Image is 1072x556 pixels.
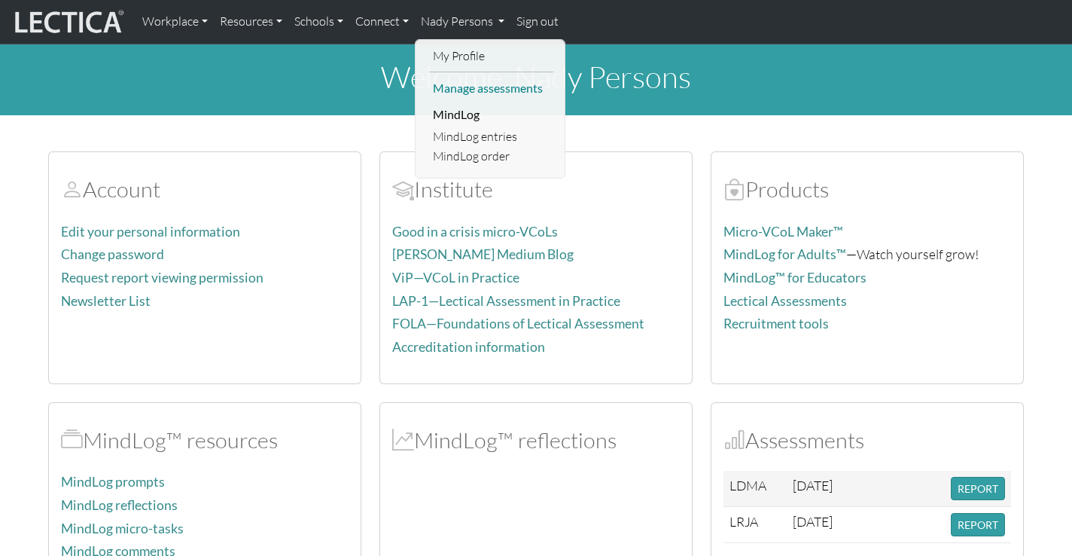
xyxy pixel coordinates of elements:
[723,176,745,203] span: Products
[510,6,565,38] a: Sign out
[61,270,263,286] a: Request report viewing permission
[951,477,1005,500] button: REPORT
[61,426,83,454] span: MindLog™ resources
[61,497,178,513] a: MindLog reflections
[723,507,787,543] td: LRJA
[61,474,165,490] a: MindLog prompts
[61,521,184,536] a: MindLog micro-tasks
[136,6,214,38] a: Workplace
[214,6,288,38] a: Resources
[392,427,680,454] h2: MindLog™ reflections
[61,246,164,262] a: Change password
[429,78,553,99] a: Manage assessments
[288,6,349,38] a: Schools
[429,146,553,166] a: MindLog order
[349,6,415,38] a: Connect
[723,243,1011,265] p: —Watch yourself grow!
[392,246,574,262] a: [PERSON_NAME] Medium Blog
[61,176,83,203] span: Account
[392,270,519,286] a: ViP—VCoL in Practice
[723,176,1011,203] h2: Products
[392,224,558,240] a: Good in a crisis micro-VCoLs
[61,293,151,309] a: Newsletter List
[723,426,745,454] span: Assessments
[392,176,414,203] span: Account
[429,127,553,147] a: MindLog entries
[723,224,843,240] a: Micro-VCoL Maker™
[723,293,847,309] a: Lectical Assessments
[61,176,349,203] h2: Account
[11,8,124,36] img: lecticalive
[392,176,680,203] h2: Institute
[429,102,553,127] li: MindLog
[723,270,866,286] a: MindLog™ for Educators
[61,427,349,454] h2: MindLog™ resources
[723,316,829,331] a: Recruitment tools
[392,293,620,309] a: LAP-1—Lectical Assessment in Practice
[392,339,545,355] a: Accreditation information
[429,46,553,166] ul: Nady Persons
[793,477,833,493] span: [DATE]
[723,427,1011,454] h2: Assessments
[793,513,833,530] span: [DATE]
[723,246,846,262] a: MindLog for Adults™
[429,46,553,66] a: My Profile
[723,471,787,507] td: LDMA
[392,426,414,454] span: MindLog
[61,224,240,240] a: Edit your personal information
[415,6,510,38] a: Nady Persons
[951,513,1005,536] button: REPORT
[392,316,644,331] a: FOLA—Foundations of Lectical Assessment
